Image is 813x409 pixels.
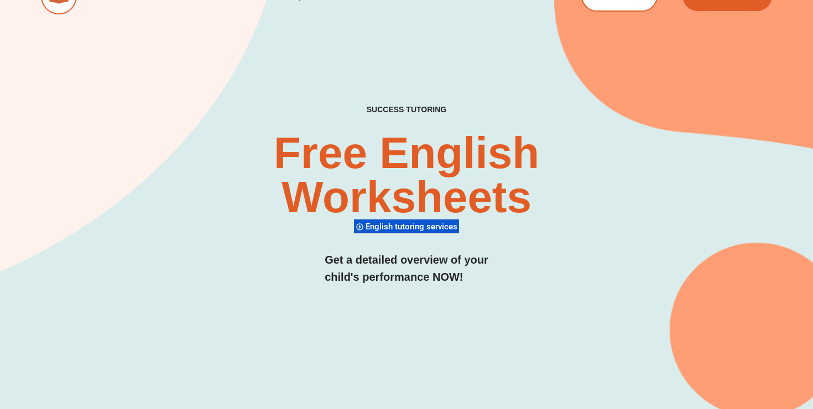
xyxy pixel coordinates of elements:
[165,131,648,219] h2: Free English Worksheets​
[366,222,461,232] span: English tutoring services
[623,284,813,409] iframe: Chat Widget
[298,105,515,114] h4: SUCCESS TUTORING​
[325,251,488,286] h3: Get a detailed overview of your child's performance NOW!
[354,219,459,234] div: English tutoring services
